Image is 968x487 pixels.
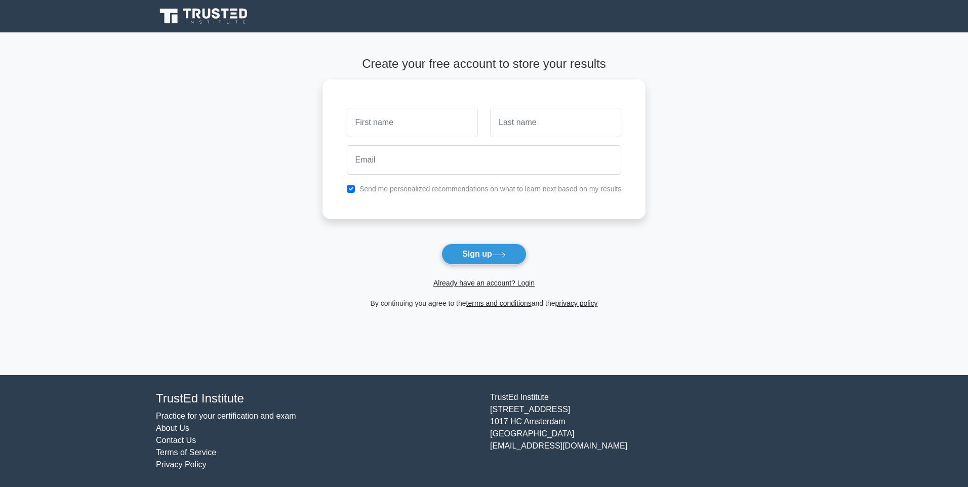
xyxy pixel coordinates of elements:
a: privacy policy [555,299,598,307]
input: Last name [490,108,621,137]
a: Practice for your certification and exam [156,412,296,420]
div: By continuing you agree to the and the [316,297,652,309]
input: First name [347,108,478,137]
a: Already have an account? Login [433,279,535,287]
a: About Us [156,424,189,432]
a: Privacy Policy [156,460,207,469]
div: TrustEd Institute [STREET_ADDRESS] 1017 HC Amsterdam [GEOGRAPHIC_DATA] [EMAIL_ADDRESS][DOMAIN_NAME] [484,391,818,471]
h4: Create your free account to store your results [322,57,646,71]
label: Send me personalized recommendations on what to learn next based on my results [359,185,622,193]
button: Sign up [441,243,527,265]
input: Email [347,145,622,175]
a: terms and conditions [466,299,532,307]
a: Contact Us [156,436,196,444]
a: Terms of Service [156,448,216,457]
h4: TrustEd Institute [156,391,478,406]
